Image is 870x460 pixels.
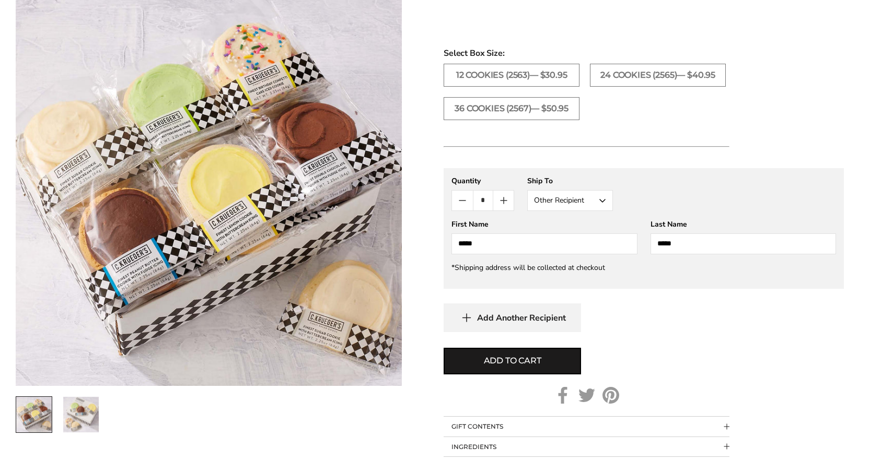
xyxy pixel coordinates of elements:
[63,397,99,432] img: Just The Cookies - Signature Iced Cookie Assortment
[452,191,472,210] button: Count minus
[444,348,581,374] button: Add to cart
[590,64,726,87] label: 24 COOKIES (2565)— $40.95
[451,233,637,254] input: First Name
[473,191,493,210] input: Quantity
[16,396,52,433] a: 1 / 2
[444,168,844,289] gfm-form: New recipient
[444,64,579,87] label: 12 COOKIES (2563)— $30.95
[477,313,566,323] span: Add Another Recipient
[444,417,729,437] button: Collapsible block button
[444,97,579,120] label: 36 COOKIES (2567)— $50.95
[527,176,613,186] div: Ship To
[602,387,619,404] a: Pinterest
[578,387,595,404] a: Twitter
[484,355,541,367] span: Add to cart
[444,303,581,332] button: Add Another Recipient
[651,233,836,254] input: Last Name
[554,387,571,404] a: Facebook
[451,176,514,186] div: Quantity
[651,219,836,229] div: Last Name
[527,190,613,211] button: Other Recipient
[16,397,52,432] img: Just The Cookies - Signature Iced Cookie Assortment
[451,263,836,273] div: *Shipping address will be collected at checkout
[63,396,99,433] a: 2 / 2
[493,191,514,210] button: Count plus
[444,437,729,457] button: Collapsible block button
[451,219,637,229] div: First Name
[444,47,844,60] span: Select Box Size:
